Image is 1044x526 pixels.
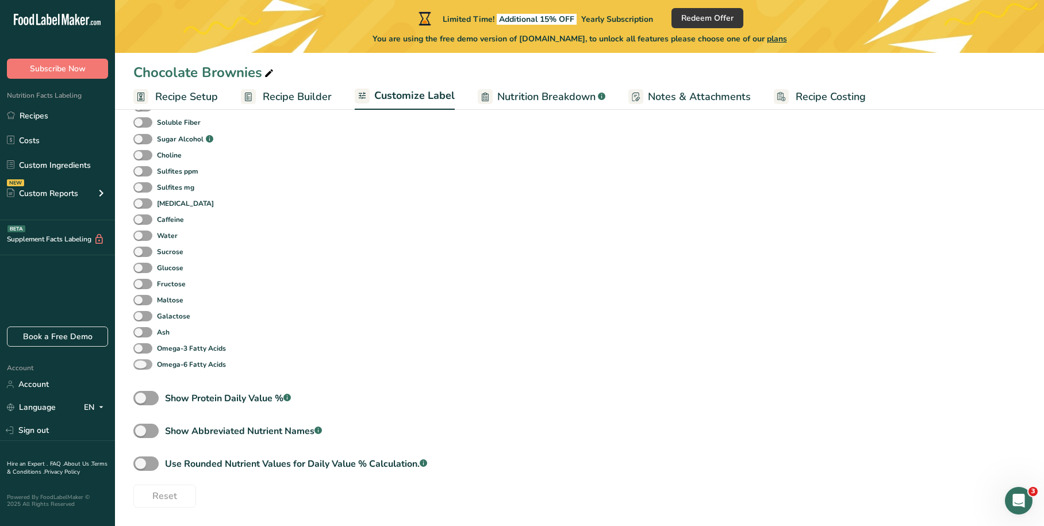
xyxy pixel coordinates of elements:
button: Reset [133,485,196,508]
div: NEW [7,179,24,186]
a: FAQ . [50,460,64,468]
span: Recipe Setup [155,89,218,105]
a: Privacy Policy [44,468,80,476]
a: Language [7,397,56,417]
div: BETA [7,225,25,232]
a: Hire an Expert . [7,460,48,468]
b: Sulfites mg [157,182,194,193]
a: Recipe Builder [241,84,332,110]
b: Fructose [157,279,186,289]
b: Caffeine [157,214,184,225]
a: Recipe Costing [774,84,866,110]
span: Notes & Attachments [648,89,751,105]
span: Recipe Builder [263,89,332,105]
b: Omega-6 Fatty Acids [157,359,226,370]
b: Omega-3 Fatty Acids [157,343,226,354]
div: Show Abbreviated Nutrient Names [165,424,322,438]
b: Choline [157,150,182,160]
iframe: Intercom live chat [1005,487,1033,515]
b: Sucrose [157,247,183,257]
b: Maltose [157,295,183,305]
span: 3 [1028,487,1038,496]
a: Book a Free Demo [7,327,108,347]
button: Redeem Offer [671,8,743,28]
b: [MEDICAL_DATA] [157,198,214,209]
span: Customize Label [374,88,455,103]
b: Soluble Fiber [157,117,201,128]
button: Subscribe Now [7,59,108,79]
a: Recipe Setup [133,84,218,110]
div: Custom Reports [7,187,78,199]
div: EN [84,401,108,414]
div: Powered By FoodLabelMaker © 2025 All Rights Reserved [7,494,108,508]
span: Redeem Offer [681,12,734,24]
b: Water [157,231,178,241]
a: About Us . [64,460,91,468]
b: Galactose [157,311,190,321]
span: Recipe Costing [796,89,866,105]
span: Reset [152,489,177,503]
span: plans [767,33,787,44]
a: Nutrition Breakdown [478,84,605,110]
b: Sugar Alcohol [157,134,204,144]
span: Additional 15% OFF [497,14,577,25]
a: Notes & Attachments [628,84,751,110]
span: Yearly Subscription [581,14,653,25]
a: Customize Label [355,83,455,110]
div: Chocolate Brownies [133,62,276,83]
span: You are using the free demo version of [DOMAIN_NAME], to unlock all features please choose one of... [373,33,787,45]
b: Ash [157,327,170,337]
div: Use Rounded Nutrient Values for Daily Value % Calculation. [165,457,427,471]
div: Show Protein Daily Value % [165,391,291,405]
div: Limited Time! [416,11,653,25]
span: Nutrition Breakdown [497,89,596,105]
b: Glucose [157,263,183,273]
a: Terms & Conditions . [7,460,108,476]
b: Sulfites ppm [157,166,198,176]
span: Subscribe Now [30,63,86,75]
